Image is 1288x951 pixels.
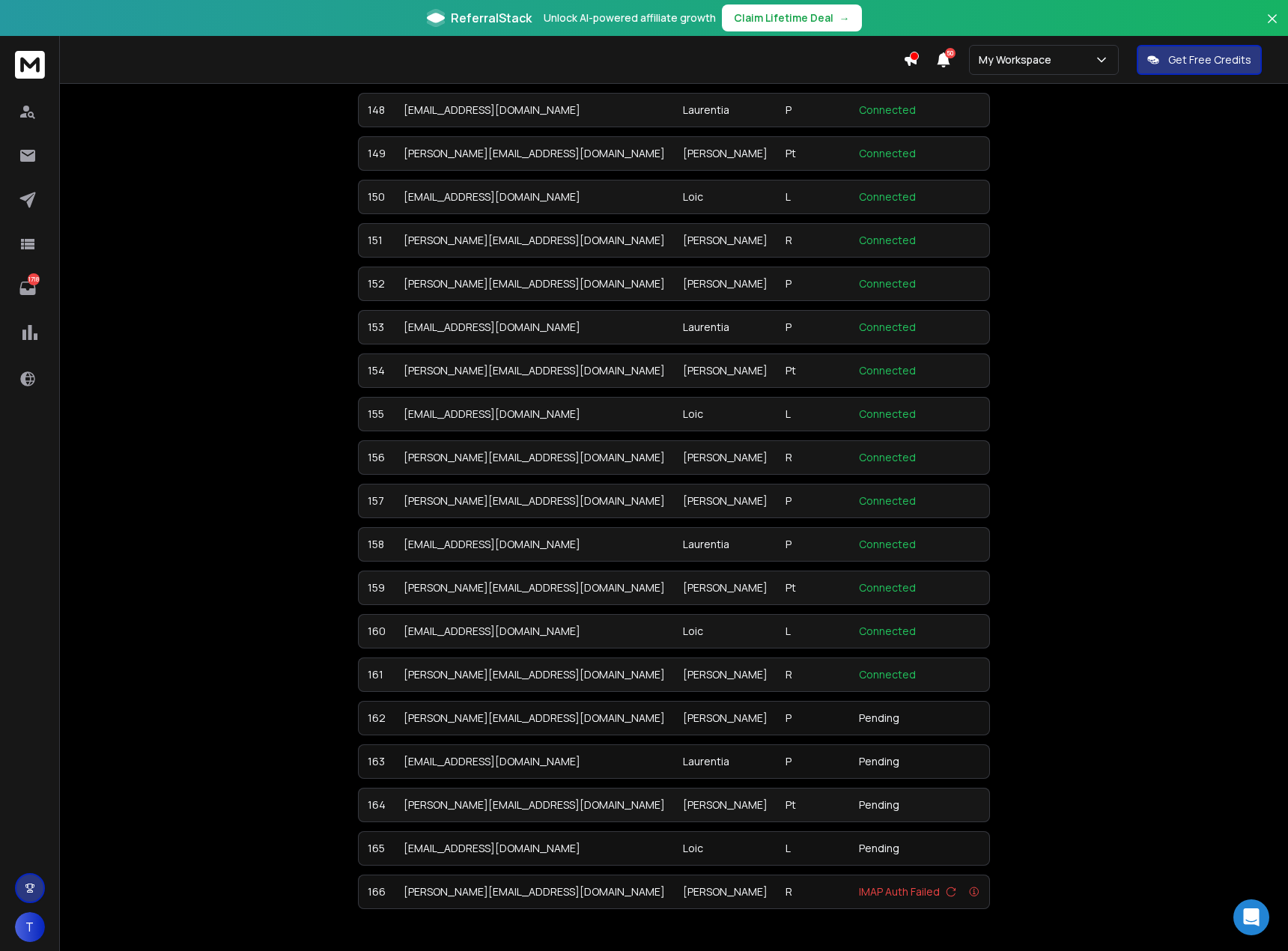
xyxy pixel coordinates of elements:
[358,180,395,214] td: 150
[777,744,850,779] td: P
[395,744,674,779] td: [EMAIL_ADDRESS][DOMAIN_NAME]
[544,10,716,25] p: Unlock AI-powered affiliate growth
[777,875,850,909] td: R
[358,397,395,431] td: 155
[859,537,980,552] div: Connected
[395,310,674,344] td: [EMAIL_ADDRESS][DOMAIN_NAME]
[674,484,777,518] td: [PERSON_NAME]
[777,527,850,562] td: P
[395,136,674,171] td: [PERSON_NAME][EMAIL_ADDRESS][DOMAIN_NAME]
[395,180,674,214] td: [EMAIL_ADDRESS][DOMAIN_NAME]
[859,667,980,682] div: Connected
[395,440,674,475] td: [PERSON_NAME][EMAIL_ADDRESS][DOMAIN_NAME]
[839,10,850,25] span: →
[395,614,674,648] td: [EMAIL_ADDRESS][DOMAIN_NAME]
[859,146,980,161] div: Connected
[777,788,850,822] td: Pt
[674,440,777,475] td: [PERSON_NAME]
[777,571,850,605] td: Pt
[395,223,674,258] td: [PERSON_NAME][EMAIL_ADDRESS][DOMAIN_NAME]
[674,657,777,692] td: [PERSON_NAME]
[777,440,850,475] td: R
[777,657,850,692] td: R
[15,912,45,942] button: T
[859,493,980,508] div: Connected
[859,711,980,726] div: Pending
[1137,45,1262,75] button: Get Free Credits
[777,310,850,344] td: P
[674,310,777,344] td: Laurentia
[859,320,980,335] div: Connected
[1168,52,1251,67] p: Get Free Credits
[358,657,395,692] td: 161
[859,624,980,639] div: Connected
[777,353,850,388] td: Pt
[395,353,674,388] td: [PERSON_NAME][EMAIL_ADDRESS][DOMAIN_NAME]
[674,397,777,431] td: Loic
[859,233,980,248] div: Connected
[358,875,395,909] td: 166
[358,527,395,562] td: 158
[859,797,980,812] div: Pending
[358,267,395,301] td: 152
[358,440,395,475] td: 156
[674,527,777,562] td: Laurentia
[395,484,674,518] td: [PERSON_NAME][EMAIL_ADDRESS][DOMAIN_NAME]
[13,273,43,303] a: 1718
[859,189,980,204] div: Connected
[777,136,850,171] td: Pt
[859,450,980,465] div: Connected
[722,4,862,31] button: Claim Lifetime Deal→
[358,223,395,258] td: 151
[395,701,674,735] td: [PERSON_NAME][EMAIL_ADDRESS][DOMAIN_NAME]
[674,831,777,866] td: Loic
[395,93,674,127] td: [EMAIL_ADDRESS][DOMAIN_NAME]
[777,397,850,431] td: L
[395,657,674,692] td: [PERSON_NAME][EMAIL_ADDRESS][DOMAIN_NAME]
[674,267,777,301] td: [PERSON_NAME]
[358,701,395,735] td: 162
[674,353,777,388] td: [PERSON_NAME]
[777,831,850,866] td: L
[358,93,395,127] td: 148
[358,484,395,518] td: 157
[674,136,777,171] td: [PERSON_NAME]
[859,754,980,769] div: Pending
[358,310,395,344] td: 153
[979,52,1057,67] p: My Workspace
[358,831,395,866] td: 165
[674,223,777,258] td: [PERSON_NAME]
[395,527,674,562] td: [EMAIL_ADDRESS][DOMAIN_NAME]
[395,267,674,301] td: [PERSON_NAME][EMAIL_ADDRESS][DOMAIN_NAME]
[777,267,850,301] td: P
[859,841,980,856] div: Pending
[945,48,956,58] span: 50
[395,397,674,431] td: [EMAIL_ADDRESS][DOMAIN_NAME]
[358,136,395,171] td: 149
[674,788,777,822] td: [PERSON_NAME]
[395,831,674,866] td: [EMAIL_ADDRESS][DOMAIN_NAME]
[777,93,850,127] td: P
[777,614,850,648] td: L
[28,273,40,285] p: 1718
[358,614,395,648] td: 160
[1233,899,1269,935] div: Open Intercom Messenger
[451,9,532,27] span: ReferralStack
[859,580,980,595] div: Connected
[674,701,777,735] td: [PERSON_NAME]
[859,407,980,422] div: Connected
[674,875,777,909] td: [PERSON_NAME]
[358,744,395,779] td: 163
[358,788,395,822] td: 164
[395,875,674,909] td: [PERSON_NAME][EMAIL_ADDRESS][DOMAIN_NAME]
[777,701,850,735] td: P
[674,744,777,779] td: Laurentia
[859,884,980,899] div: IMAP Auth Failed
[1263,9,1282,45] button: Close banner
[674,614,777,648] td: Loic
[358,571,395,605] td: 159
[395,571,674,605] td: [PERSON_NAME][EMAIL_ADDRESS][DOMAIN_NAME]
[859,103,980,118] div: Connected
